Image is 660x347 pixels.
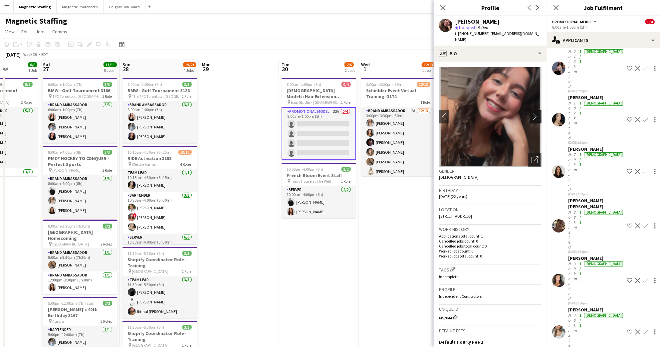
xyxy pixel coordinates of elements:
span: Tonic House at The Well [291,179,331,184]
app-card-role: Server6/610:30am-4:00pm (5h30m) [122,234,197,304]
span: [STREET_ADDRESS] [439,214,472,219]
div: [DATE] 2:52pm [568,192,624,196]
div: [PERSON_NAME] [568,307,624,313]
h3: BMW - Golf Tournament 3186 [122,87,197,93]
span: Icon Studio – [GEOGRAPHIC_DATA] [291,100,341,105]
a: Edit [19,27,32,36]
div: 11:30am-5:30pm (6h)3/3Shopify Coordinator Role - Training [GEOGRAPHIC_DATA]1 RoleTeam Lead3/311:3... [122,247,197,318]
div: EDT [41,52,48,57]
span: Aurora [53,319,64,324]
div: 7.9km [572,152,578,192]
span: 11:30am-5:30pm (6h) [128,325,164,330]
span: Week 39 [22,52,39,57]
h3: Unique ID [439,306,542,312]
app-job-card: 6:00am-1:00pm (7h)3/3BMW - Golf Tournament 3186 The TPC Toronto at [GEOGRAPHIC_DATA]1 RoleBrand A... [122,78,197,143]
h3: [GEOGRAPHIC_DATA] Homecoming [43,229,117,241]
span: [GEOGRAPHIC_DATA] [53,242,89,247]
span: 1 Role [103,168,112,173]
div: Bio [434,46,547,62]
p: Cancelled jobs total count: 0 [439,244,542,249]
span: 27 [42,65,50,73]
h3: Default Hourly Fee 1 [439,339,483,345]
div: 2 Jobs [345,68,355,73]
p: Worked jobs total count: 0 [439,254,542,259]
app-card-role: Server2/210:00am-4:00pm (6h)[PERSON_NAME][PERSON_NAME] [282,186,356,218]
h3: Job Fulfilment [547,3,660,12]
app-job-card: 8:00am-3:30pm (7h30m)2/2[GEOGRAPHIC_DATA] Homecoming [GEOGRAPHIC_DATA]2 RolesBrand Ambassador1/18... [43,220,117,294]
span: 30 [281,65,289,73]
app-card-role: Brand Ambassador2A12/133:00pm-3:30pm (30m)[PERSON_NAME][PERSON_NAME][PERSON_NAME][PERSON_NAME][PE... [361,107,436,246]
span: 29 [201,65,211,73]
span: 4 Roles [180,162,192,167]
app-card-role: Brand Ambassador3/36:00am-1:00pm (7h)[PERSON_NAME][PERSON_NAME][PERSON_NAME] [122,101,197,143]
span: 1 Role [182,269,192,274]
p: Independent Contractors [439,294,542,299]
span: Sun [122,62,130,68]
span: Tue [282,62,289,68]
div: [PERSON_NAME] [568,94,624,100]
p: Incomplete [439,274,542,279]
div: 1 Job [28,68,37,73]
span: 2 Roles [101,319,112,324]
div: [DATE] 2:56pm [568,301,624,305]
p: Cancelled jobs count: 0 [439,239,542,244]
app-job-card: 3:00pm-3:30pm (30m)12/13Schinlder Event Virtual Training -31741 RoleBrand Ambassador2A12/133:00pm... [361,78,436,176]
span: 2/2 [341,167,351,172]
span: 3/3 [103,82,112,87]
div: [DEMOGRAPHIC_DATA] [584,261,623,266]
div: 10.7km [572,100,578,140]
span: 1 Role [341,179,351,184]
div: [PERSON_NAME] [568,146,624,152]
h3: RIDE Activation 3158 [122,155,197,161]
div: 8:00am-1:00pm (5h) [552,25,655,30]
div: Not rated [568,152,572,192]
span: 2/2 [103,224,112,229]
span: 1 Role [341,100,351,105]
div: MS2044 [439,314,542,320]
h3: BMW - Golf Tournament 3186 [43,87,117,93]
app-skills-label: 1/1 [579,152,581,167]
span: | [EMAIL_ADDRESS][DOMAIN_NAME] [455,31,539,42]
span: Edit [21,29,29,35]
h3: Default fees [439,328,542,334]
span: 3:00pm-3:30pm (30m) [366,82,404,87]
span: 5.1km [476,25,489,30]
app-job-card: 10:15am-4:30pm (6h15m)10/12RIDE Activation 3158 Westlin Farms4 RolesTeam Lead1/110:15am-4:30pm (6... [122,146,197,244]
app-skills-label: 1/1 [579,210,581,225]
div: [DEMOGRAPHIC_DATA] [584,152,623,157]
span: Sat [43,62,50,68]
span: 1 Role [182,94,192,99]
app-job-card: 6:00am-1:00pm (7h)3/3BMW - Golf Tournament 3186 TPC Toronto at [GEOGRAPHIC_DATA]1 RoleBrand Ambas... [43,78,117,143]
div: [DEMOGRAPHIC_DATA] [584,210,623,215]
div: [DATE] 2:51pm [568,140,624,145]
button: Promotional Model [552,19,598,24]
h3: French Bloom Event Staff [282,172,356,178]
div: 1 Job [422,68,435,73]
button: Magnetic Staffing [14,0,57,13]
app-card-role: Brand Ambassador3/36:00am-1:00pm (7h)[PERSON_NAME][PERSON_NAME][PERSON_NAME] [43,101,117,143]
span: 0/4 [645,19,655,24]
app-job-card: 8:00am-1:00pm (5h)0/4[DEMOGRAPHIC_DATA] Models: Hair Extension Models | 3321 Icon Studio – [GEOGR... [282,78,356,160]
a: Comms [50,27,70,36]
span: 12/13 [422,62,435,67]
h1: Magnetic Staffing [5,16,67,26]
div: [DEMOGRAPHIC_DATA] [584,313,623,318]
app-card-role: Team Lead3/311:30am-5:30pm (6h)[PERSON_NAME][PERSON_NAME]Ibtihal [PERSON_NAME] [122,276,197,318]
span: TPC Toronto at [GEOGRAPHIC_DATA] [53,94,103,99]
span: 10/12 [178,150,192,155]
app-job-card: 10:00am-4:00pm (6h)2/2French Bloom Event Staff Tonic House at The Well1 RoleServer2/210:00am-4:00... [282,163,356,218]
span: 3/3 [182,82,192,87]
div: [DATE] 2:54pm [568,250,624,254]
app-skills-label: 1/1 [579,100,581,115]
span: 28 [121,65,130,73]
span: 12/13 [417,82,430,87]
div: [DATE] [5,51,21,58]
span: 1 Role [103,94,112,99]
h3: Profile [434,3,547,12]
app-job-card: 8:00am-4:00pm (8h)3/3PMCF HOCKEY TO CONQUER - Perfect Sports [PERSON_NAME]1 RoleBrand Ambassador3... [43,146,117,217]
span: 3/3 [182,251,192,256]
